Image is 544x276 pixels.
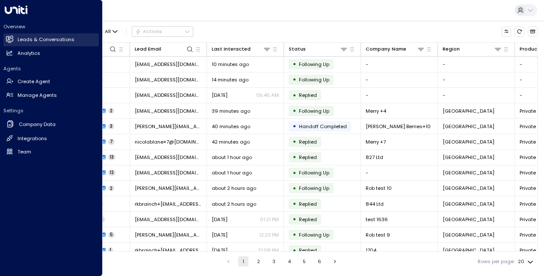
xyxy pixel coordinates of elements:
[299,123,347,130] span: Handoff Completed
[132,26,193,36] button: Actions
[18,36,74,43] h2: Leads & Conversations
[518,256,535,267] div: 20
[366,216,388,223] span: test 1636
[438,57,515,72] td: -
[299,201,317,207] span: Replied
[361,57,438,72] td: -
[18,78,50,85] h2: Create Agent
[443,231,494,238] span: London
[361,88,438,103] td: -
[108,186,114,192] span: 2
[3,132,99,145] a: Integrations
[212,61,249,68] span: 10 minutes ago
[361,165,438,180] td: -
[212,138,250,145] span: 42 minutes ago
[135,28,162,34] div: Actions
[366,201,384,207] span: 844 Ltd
[443,247,494,254] span: London
[108,232,115,238] span: 5
[293,213,296,225] div: •
[443,123,494,130] span: London
[293,167,296,179] div: •
[293,183,296,194] div: •
[18,135,47,142] h2: Integrations
[18,148,31,156] h2: Team
[18,50,40,57] h2: Analytics
[135,108,202,114] span: nicolablane+4@hotmail.co
[3,23,99,30] h2: Overview
[212,45,271,53] div: Last Interacted
[366,108,386,114] span: Merry +4
[514,27,524,36] span: Refresh
[284,256,294,267] button: Go to page 4
[212,154,252,161] span: about 1 hour ago
[299,169,329,176] span: Following Up
[293,105,296,117] div: •
[299,247,317,254] span: Replied
[361,72,438,87] td: -
[3,89,99,102] a: Manage Agents
[3,33,99,46] a: Leads & Conversations
[212,123,250,130] span: 40 minutes ago
[135,169,202,176] span: nchaisley@outlook.com
[3,145,99,158] a: Team
[135,45,194,53] div: Lead Email
[135,138,202,145] span: nicolablane+7@hotmail.com
[299,256,310,267] button: Go to page 5
[108,247,113,253] span: 1
[366,45,425,53] div: Company Name
[19,121,56,128] h2: Company Data
[366,231,390,238] span: Rob test 9
[299,138,317,145] span: Replied
[135,92,202,99] span: maisie.king@foraspace.com
[3,117,99,132] a: Company Data
[478,258,514,265] label: Rows per page:
[443,185,494,192] span: London
[443,216,494,223] span: London
[293,74,296,85] div: •
[135,247,202,254] span: rkbrainch+1704@live.co.uk
[299,185,329,192] span: Following Up
[366,154,383,161] span: 827 Ltd
[366,123,431,130] span: Babington's Berries+10
[212,76,248,83] span: 14 minutes ago
[108,108,114,114] span: 2
[366,138,386,145] span: Merry +7
[3,65,99,72] h2: Agents
[520,45,540,53] div: Product
[299,216,317,223] span: Replied
[135,216,202,223] span: ranjitsalesai+10@gmail.com
[438,88,515,103] td: -
[132,26,193,36] div: Button group with a nested menu
[212,169,252,176] span: about 1 hour ago
[443,45,502,53] div: Region
[289,45,348,53] div: Status
[299,76,329,83] span: Following Up
[260,216,279,223] p: 01:21 PM
[443,138,494,145] span: London
[330,256,340,267] button: Go to next page
[293,245,296,256] div: •
[293,136,296,147] div: •
[299,154,317,161] span: Replied
[269,256,279,267] button: Go to page 3
[528,27,538,36] button: Archived Leads
[135,123,202,130] span: danny.babington@yahoo.com
[366,185,392,192] span: Rob test 10
[314,256,325,267] button: Go to page 6
[3,107,99,114] h2: Settings
[212,201,256,207] span: about 2 hours ago
[443,108,494,114] span: London
[299,92,317,99] span: Replied
[293,90,296,101] div: •
[256,92,279,99] p: 05:46 AM
[135,154,202,161] span: ranjit.uniti@outlook.com
[443,201,494,207] span: London
[135,76,202,83] span: maisie.king@foraspace.com
[212,231,228,238] span: Yesterday
[299,231,329,238] span: Following Up
[443,45,460,53] div: Region
[289,45,306,53] div: Status
[293,151,296,163] div: •
[293,120,296,132] div: •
